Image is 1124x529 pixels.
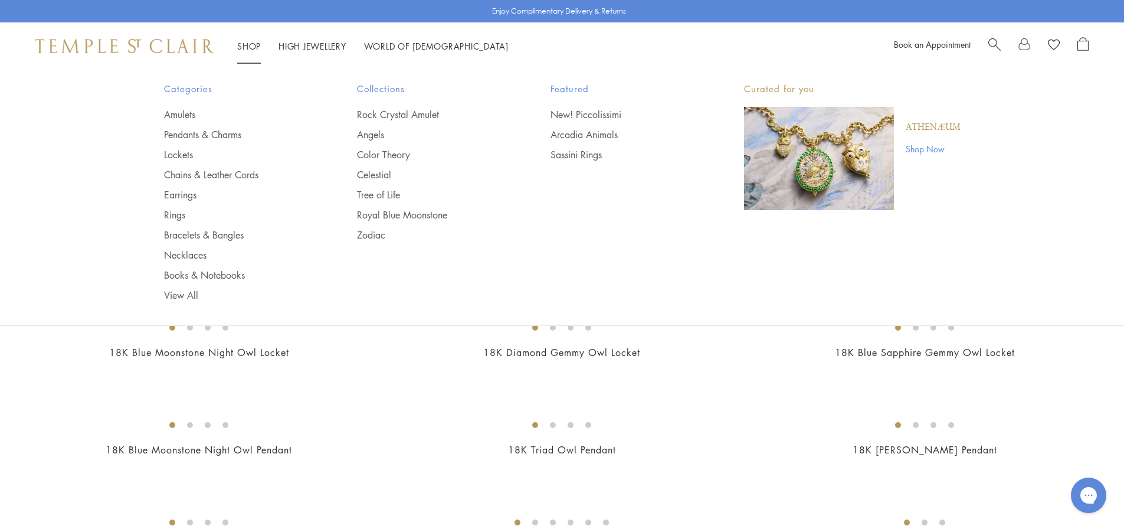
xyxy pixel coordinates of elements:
span: Categories [164,81,310,96]
a: Rings [164,208,310,221]
a: Book an Appointment [894,38,971,50]
iframe: Gorgias live chat messenger [1065,474,1112,517]
a: Amulets [164,108,310,121]
a: Books & Notebooks [164,269,310,282]
a: Zodiac [357,228,503,241]
a: World of [DEMOGRAPHIC_DATA]World of [DEMOGRAPHIC_DATA] [364,40,509,52]
span: Collections [357,81,503,96]
a: Color Theory [357,148,503,161]
a: 18K Blue Sapphire Gemmy Owl Locket [835,346,1015,359]
a: Chains & Leather Cords [164,168,310,181]
a: View Wishlist [1048,37,1060,55]
a: Open Shopping Bag [1077,37,1089,55]
p: Curated for you [744,81,961,96]
span: Featured [550,81,697,96]
a: Sassini Rings [550,148,697,161]
img: Temple St. Clair [35,39,214,53]
a: Shop Now [906,142,961,155]
a: New! Piccolissimi [550,108,697,121]
nav: Main navigation [237,39,509,54]
a: Arcadia Animals [550,128,697,141]
a: ShopShop [237,40,261,52]
a: View All [164,289,310,302]
a: Angels [357,128,503,141]
a: 18K Blue Moonstone Night Owl Locket [109,346,289,359]
a: Athenæum [906,121,961,134]
a: 18K Diamond Gemmy Owl Locket [483,346,640,359]
a: Rock Crystal Amulet [357,108,503,121]
a: Search [988,37,1001,55]
a: Pendants & Charms [164,128,310,141]
a: Celestial [357,168,503,181]
p: Enjoy Complimentary Delivery & Returns [492,5,626,17]
a: 18K [PERSON_NAME] Pendant [853,443,997,456]
a: 18K Blue Moonstone Night Owl Pendant [106,443,292,456]
a: Bracelets & Bangles [164,228,310,241]
a: Lockets [164,148,310,161]
a: 18K Triad Owl Pendant [508,443,616,456]
a: Tree of Life [357,188,503,201]
a: Earrings [164,188,310,201]
a: Royal Blue Moonstone [357,208,503,221]
a: Necklaces [164,249,310,262]
a: High JewelleryHigh Jewellery [278,40,346,52]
